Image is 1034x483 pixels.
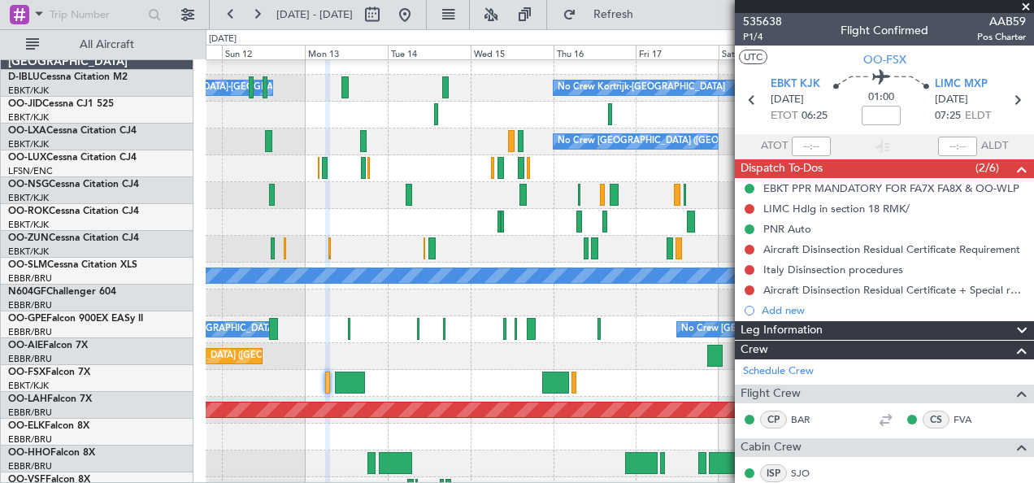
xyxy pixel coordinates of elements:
[771,108,797,124] span: ETOT
[8,180,139,189] a: OO-NSGCessna Citation CJ4
[792,137,831,156] input: --:--
[8,72,40,82] span: D-IBLU
[8,192,49,204] a: EBKT/KJK
[388,45,471,59] div: Tue 14
[868,89,894,106] span: 01:00
[741,321,823,340] span: Leg Information
[636,45,719,59] div: Fri 17
[50,2,143,27] input: Trip Number
[8,299,52,311] a: EBBR/BRU
[760,411,787,429] div: CP
[8,233,139,243] a: OO-ZUNCessna Citation CJ4
[791,412,828,427] a: BAR
[935,108,961,124] span: 07:25
[761,138,788,154] span: ATOT
[305,45,388,59] div: Mon 13
[105,76,324,100] div: Owner [GEOGRAPHIC_DATA]-[GEOGRAPHIC_DATA]
[763,283,1026,297] div: Aircraft Disinsection Residual Certificate + Special request
[8,341,43,350] span: OO-AIE
[763,181,1019,195] div: EBKT PPR MANDATORY FOR FA7X FA8X & OO-WLP
[222,45,305,59] div: Sun 12
[8,287,116,297] a: N604GFChallenger 604
[8,407,52,419] a: EBBR/BRU
[554,45,636,59] div: Thu 16
[719,45,802,59] div: Sat 18
[8,233,49,243] span: OO-ZUN
[8,341,88,350] a: OO-AIEFalcon 7X
[580,9,648,20] span: Refresh
[8,448,95,458] a: OO-HHOFalcon 8X
[760,464,787,482] div: ISP
[555,2,653,28] button: Refresh
[935,92,968,108] span: [DATE]
[8,326,52,338] a: EBBR/BRU
[558,129,830,154] div: No Crew [GEOGRAPHIC_DATA] ([GEOGRAPHIC_DATA] National)
[209,33,237,46] div: [DATE]
[8,99,42,109] span: OO-JID
[8,260,137,270] a: OO-SLMCessna Citation XLS
[8,111,49,124] a: EBKT/KJK
[763,222,811,236] div: PNR Auto
[8,180,49,189] span: OO-NSG
[8,207,139,216] a: OO-ROKCessna Citation CJ4
[8,314,46,324] span: OO-GPE
[8,85,49,97] a: EBKT/KJK
[741,438,802,457] span: Cabin Crew
[741,341,768,359] span: Crew
[791,466,828,481] a: SJO
[8,421,45,431] span: OO-ELK
[8,219,49,231] a: EBKT/KJK
[741,159,823,178] span: Dispatch To-Dos
[771,76,820,93] span: EBKT KJK
[681,317,954,342] div: No Crew [GEOGRAPHIC_DATA] ([GEOGRAPHIC_DATA] National)
[863,51,906,68] span: OO-FSX
[42,39,172,50] span: All Aircraft
[8,380,49,392] a: EBKT/KJK
[8,126,46,136] span: OO-LXA
[8,99,114,109] a: OO-JIDCessna CJ1 525
[8,207,49,216] span: OO-ROK
[8,126,137,136] a: OO-LXACessna Citation CJ4
[741,385,801,403] span: Flight Crew
[8,368,90,377] a: OO-FSXFalcon 7X
[8,448,50,458] span: OO-HHO
[8,421,89,431] a: OO-ELKFalcon 8X
[935,76,988,93] span: LIMC MXP
[8,72,128,82] a: D-IBLUCessna Citation M2
[8,153,137,163] a: OO-LUXCessna Citation CJ4
[981,138,1008,154] span: ALDT
[923,411,949,429] div: CS
[8,165,53,177] a: LFSN/ENC
[802,108,828,124] span: 06:25
[763,202,910,215] div: LIMC Hdlg in section 18 RMK/
[8,260,47,270] span: OO-SLM
[8,353,52,365] a: EBBR/BRU
[841,22,928,39] div: Flight Confirmed
[954,412,990,427] a: FVA
[276,7,353,22] span: [DATE] - [DATE]
[771,92,804,108] span: [DATE]
[8,394,47,404] span: OO-LAH
[471,45,554,59] div: Wed 15
[743,30,782,44] span: P1/4
[762,303,1026,317] div: Add new
[8,153,46,163] span: OO-LUX
[8,433,52,446] a: EBBR/BRU
[975,159,999,176] span: (2/6)
[8,272,52,285] a: EBBR/BRU
[8,314,143,324] a: OO-GPEFalcon 900EX EASy II
[8,246,49,258] a: EBKT/KJK
[80,344,337,368] div: Planned Maint [GEOGRAPHIC_DATA] ([GEOGRAPHIC_DATA])
[8,460,52,472] a: EBBR/BRU
[763,263,903,276] div: Italy Disinsection procedures
[743,363,814,380] a: Schedule Crew
[558,76,725,100] div: No Crew Kortrijk-[GEOGRAPHIC_DATA]
[18,32,176,58] button: All Aircraft
[8,368,46,377] span: OO-FSX
[739,50,767,64] button: UTC
[743,13,782,30] span: 535638
[8,394,92,404] a: OO-LAHFalcon 7X
[763,242,1020,256] div: Aircraft Disinsection Residual Certificate Requirement
[977,30,1026,44] span: Pos Charter
[8,287,46,297] span: N604GF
